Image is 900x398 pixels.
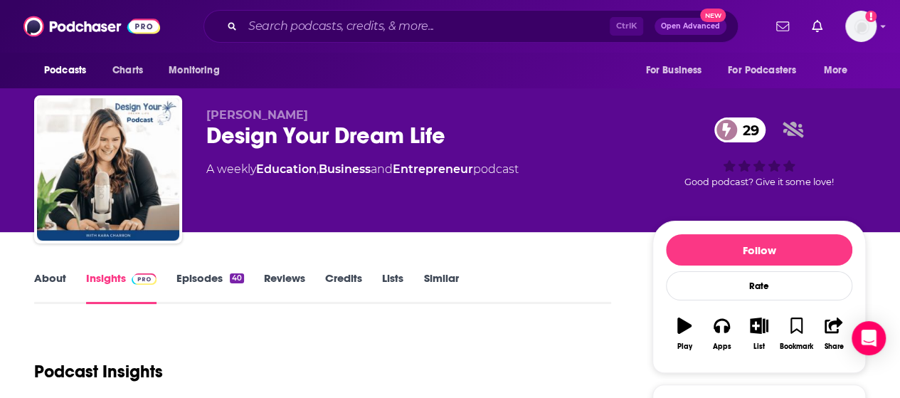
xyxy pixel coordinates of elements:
[753,342,765,351] div: List
[635,57,719,84] button: open menu
[206,108,308,122] span: [PERSON_NAME]
[203,10,738,43] div: Search podcasts, credits, & more...
[852,321,886,355] div: Open Intercom Messenger
[112,61,143,80] span: Charts
[713,342,731,351] div: Apps
[34,361,163,382] h1: Podcast Insights
[677,342,692,351] div: Play
[325,271,362,304] a: Credits
[714,117,766,142] a: 29
[652,108,866,197] div: 29Good podcast? Give it some love!
[645,61,702,80] span: For Business
[666,308,703,360] button: Play
[700,9,726,22] span: New
[169,61,219,80] span: Monitoring
[655,18,726,35] button: Open AdvancedNew
[256,162,317,176] a: Education
[771,14,795,38] a: Show notifications dropdown
[176,271,244,304] a: Episodes40
[423,271,458,304] a: Similar
[23,13,160,40] img: Podchaser - Follow, Share and Rate Podcasts
[132,273,157,285] img: Podchaser Pro
[382,271,403,304] a: Lists
[806,14,828,38] a: Show notifications dropdown
[815,308,852,360] button: Share
[824,342,843,351] div: Share
[728,61,796,80] span: For Podcasters
[44,61,86,80] span: Podcasts
[393,162,473,176] a: Entrepreneur
[684,177,834,187] span: Good podcast? Give it some love!
[37,98,179,241] img: Design Your Dream Life
[845,11,877,42] span: Logged in as carlosrosario
[661,23,720,30] span: Open Advanced
[780,342,813,351] div: Bookmark
[729,117,766,142] span: 29
[264,271,305,304] a: Reviews
[824,61,848,80] span: More
[317,162,319,176] span: ,
[845,11,877,42] button: Show profile menu
[865,11,877,22] svg: Email not verified
[610,17,643,36] span: Ctrl K
[206,161,519,178] div: A weekly podcast
[814,57,866,84] button: open menu
[741,308,778,360] button: List
[34,57,105,84] button: open menu
[159,57,238,84] button: open menu
[371,162,393,176] span: and
[103,57,152,84] a: Charts
[34,271,66,304] a: About
[86,271,157,304] a: InsightsPodchaser Pro
[230,273,244,283] div: 40
[719,57,817,84] button: open menu
[778,308,815,360] button: Bookmark
[319,162,371,176] a: Business
[666,271,852,300] div: Rate
[243,15,610,38] input: Search podcasts, credits, & more...
[845,11,877,42] img: User Profile
[703,308,740,360] button: Apps
[666,234,852,266] button: Follow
